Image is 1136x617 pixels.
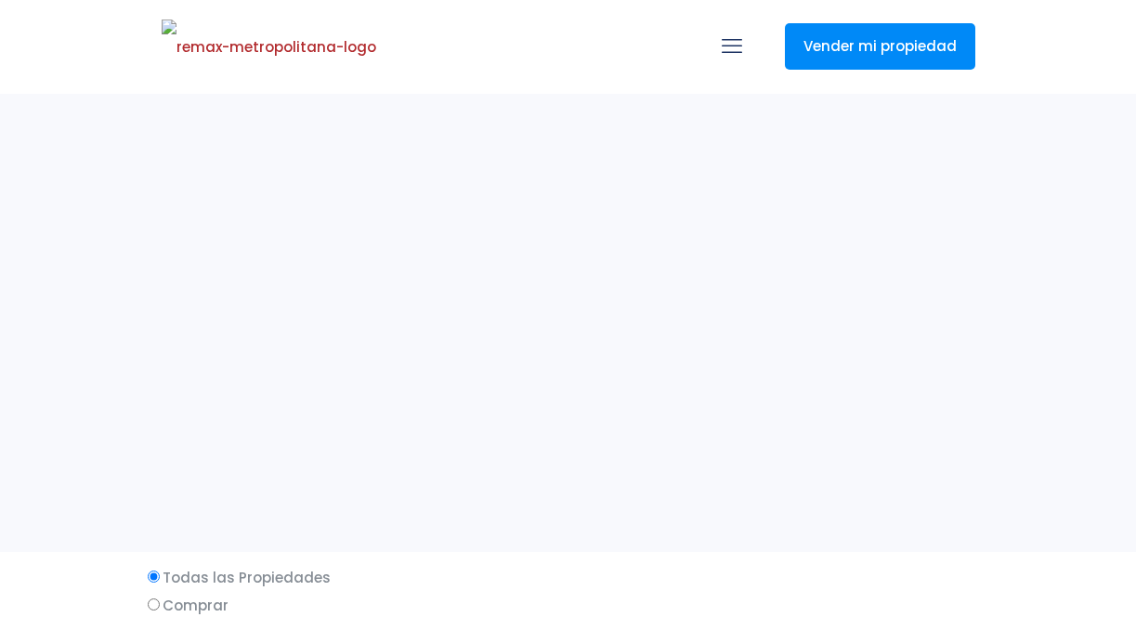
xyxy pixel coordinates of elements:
label: Todas las Propiedades [143,566,994,589]
label: Comprar [143,594,994,617]
input: Todas las Propiedades [148,571,160,583]
a: Vender mi propiedad [785,23,975,70]
input: Comprar [148,598,160,610]
a: mobile menu [716,31,748,62]
img: remax-metropolitana-logo [162,20,376,75]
